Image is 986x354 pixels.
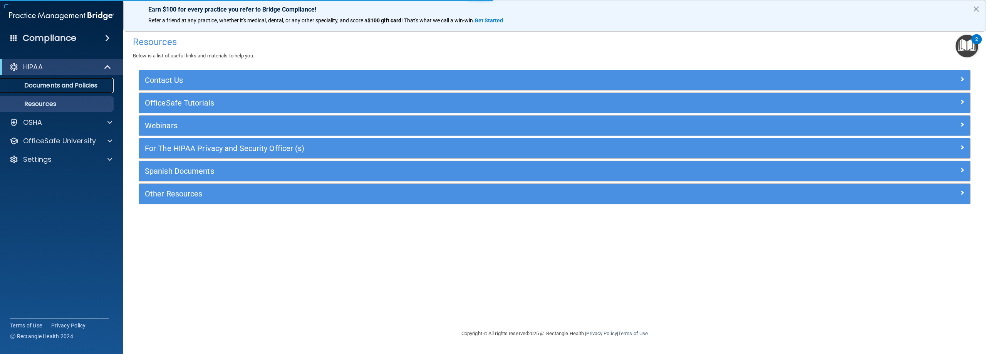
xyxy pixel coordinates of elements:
p: OfficeSafe University [23,136,96,146]
span: Below is a list of useful links and materials to help you. [133,53,254,59]
a: Get Started [475,17,504,23]
h4: Compliance [23,33,76,44]
a: For The HIPAA Privacy and Security Officer (s) [145,142,964,154]
a: Settings [9,155,112,164]
strong: Get Started [475,17,503,23]
p: Settings [23,155,52,164]
h5: Contact Us [145,76,757,84]
img: PMB logo [9,8,114,23]
div: Copyright © All rights reserved 2025 @ Rectangle Health | | [414,321,695,346]
p: HIPAA [23,62,43,72]
h5: Other Resources [145,190,757,198]
h5: OfficeSafe Tutorials [145,99,757,107]
p: Documents and Policies [5,82,110,89]
button: Open Resource Center, 2 new notifications [956,35,978,57]
span: Ⓒ Rectangle Health 2024 [10,332,73,340]
a: HIPAA [9,62,112,72]
strong: $100 gift card [367,17,401,23]
a: Contact Us [145,74,964,86]
a: Terms of Use [10,322,42,329]
h5: For The HIPAA Privacy and Security Officer (s) [145,144,757,153]
a: Privacy Policy [586,331,617,336]
a: Other Resources [145,188,964,200]
p: Earn $100 for every practice you refer to Bridge Compliance! [148,6,961,13]
div: 2 [975,39,978,49]
p: OSHA [23,118,42,127]
h4: Resources [133,37,976,47]
a: Privacy Policy [51,322,86,329]
a: Spanish Documents [145,165,964,177]
span: ! That's what we call a win-win. [401,17,475,23]
span: Refer a friend at any practice, whether it's medical, dental, or any other speciality, and score a [148,17,367,23]
a: OSHA [9,118,112,127]
button: Close [973,3,980,15]
a: Terms of Use [618,331,648,336]
iframe: Drift Widget Chat Controller [853,299,977,330]
h5: Webinars [145,121,757,130]
p: Resources [5,100,110,108]
a: Webinars [145,119,964,132]
a: OfficeSafe Tutorials [145,97,964,109]
a: OfficeSafe University [9,136,112,146]
h5: Spanish Documents [145,167,757,175]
